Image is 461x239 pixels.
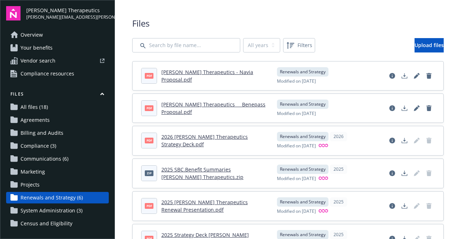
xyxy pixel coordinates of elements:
span: Agreements [21,114,50,126]
input: Search by file name... [132,38,240,52]
span: Renewals and Strategy [280,69,326,75]
span: Renewals and Strategy [280,133,326,140]
a: Census and Eligibility [6,218,109,229]
span: Projects [21,179,40,190]
span: All files (18) [21,101,48,113]
span: pdf [145,105,153,111]
a: Delete document [423,102,435,114]
span: Billing and Audits [21,127,63,139]
a: Edit document [411,102,422,114]
span: Files [132,17,444,29]
span: pdf [145,138,153,143]
a: Agreements [6,114,109,126]
button: [PERSON_NAME] Therapeutics[PERSON_NAME][EMAIL_ADDRESS][PERSON_NAME][DOMAIN_NAME] [26,6,109,20]
div: 2025 [330,165,347,174]
span: Modified on [DATE] [277,78,316,84]
span: Your benefits [21,42,53,54]
span: Compliance (3) [21,140,56,152]
a: View file details [386,102,398,114]
span: Modified on [DATE] [277,110,316,117]
a: Download document [399,200,410,212]
a: Download document [399,135,410,146]
a: 2025 [PERSON_NAME] Therapeutics Renewal Presentation.pdf [161,199,248,213]
span: Delete document [423,200,435,212]
a: All files (18) [6,101,109,113]
a: [PERSON_NAME] Therapeutics - Navia Proposal.pdf [161,69,253,83]
div: 2026 [330,132,347,141]
a: Compliance resources [6,68,109,79]
span: Modified on [DATE] [277,208,316,215]
button: Filters [283,38,315,52]
span: [PERSON_NAME] Therapeutics [26,6,109,14]
span: Renewals and Strategy [280,101,326,107]
span: Edit document [411,200,422,212]
span: Edit document [411,135,422,146]
span: Compliance resources [21,68,74,79]
span: Overview [21,29,43,41]
a: Overview [6,29,109,41]
span: Communications (6) [21,153,68,165]
a: Download document [399,70,410,82]
span: System Administration (3) [21,205,82,216]
span: pdf [145,203,153,208]
span: Census and Eligibility [21,218,72,229]
span: Marketing [21,166,45,178]
a: Marketing [6,166,109,178]
a: View file details [386,200,398,212]
a: Compliance (3) [6,140,109,152]
a: Upload files [415,38,444,52]
a: Communications (6) [6,153,109,165]
a: Vendor search [6,55,109,66]
span: [PERSON_NAME][EMAIL_ADDRESS][PERSON_NAME][DOMAIN_NAME] [26,14,109,20]
a: Renewals and Strategy (6) [6,192,109,203]
span: Renewals and Strategy [280,231,326,238]
a: [PERSON_NAME] Therapeutics __ Benepass Proposal.pdf [161,101,265,115]
span: Modified on [DATE] [277,143,316,150]
a: 2025 SBC.Benefit Summaries [PERSON_NAME] Therapeutics.zip [161,166,243,180]
a: System Administration (3) [6,205,109,216]
a: View file details [386,135,398,146]
span: Upload files [415,42,444,49]
a: Download document [399,102,410,114]
a: Download document [399,167,410,179]
img: navigator-logo.svg [6,6,21,20]
span: Filters [297,41,312,49]
div: 2025 [330,197,347,207]
a: Your benefits [6,42,109,54]
a: Projects [6,179,109,190]
a: Edit document [411,70,422,82]
span: pdf [145,73,153,78]
span: Edit document [411,167,422,179]
button: Files [6,91,109,100]
span: Renewals and Strategy (6) [21,192,83,203]
a: View file details [386,70,398,82]
span: Filters [285,40,314,51]
a: 2026 [PERSON_NAME] Therapeutics Strategy Deck.pdf [161,133,248,148]
a: Billing and Audits [6,127,109,139]
a: View file details [386,167,398,179]
span: Renewals and Strategy [280,199,326,205]
a: Delete document [423,70,435,82]
span: Modified on [DATE] [277,175,316,182]
span: Renewals and Strategy [280,166,326,173]
span: zip [145,170,153,176]
span: Vendor search [21,55,55,66]
span: Delete document [423,135,435,146]
span: Delete document [423,167,435,179]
